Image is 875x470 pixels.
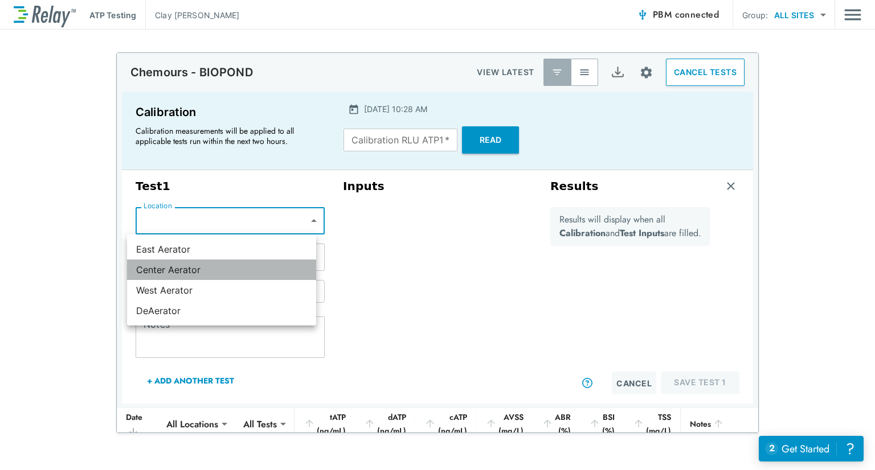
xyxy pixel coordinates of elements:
[127,280,316,300] li: West Aerator
[127,300,316,321] li: DeAerator
[127,239,316,259] li: East Aerator
[127,259,316,280] li: Center Aerator
[759,436,864,461] iframe: Resource center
